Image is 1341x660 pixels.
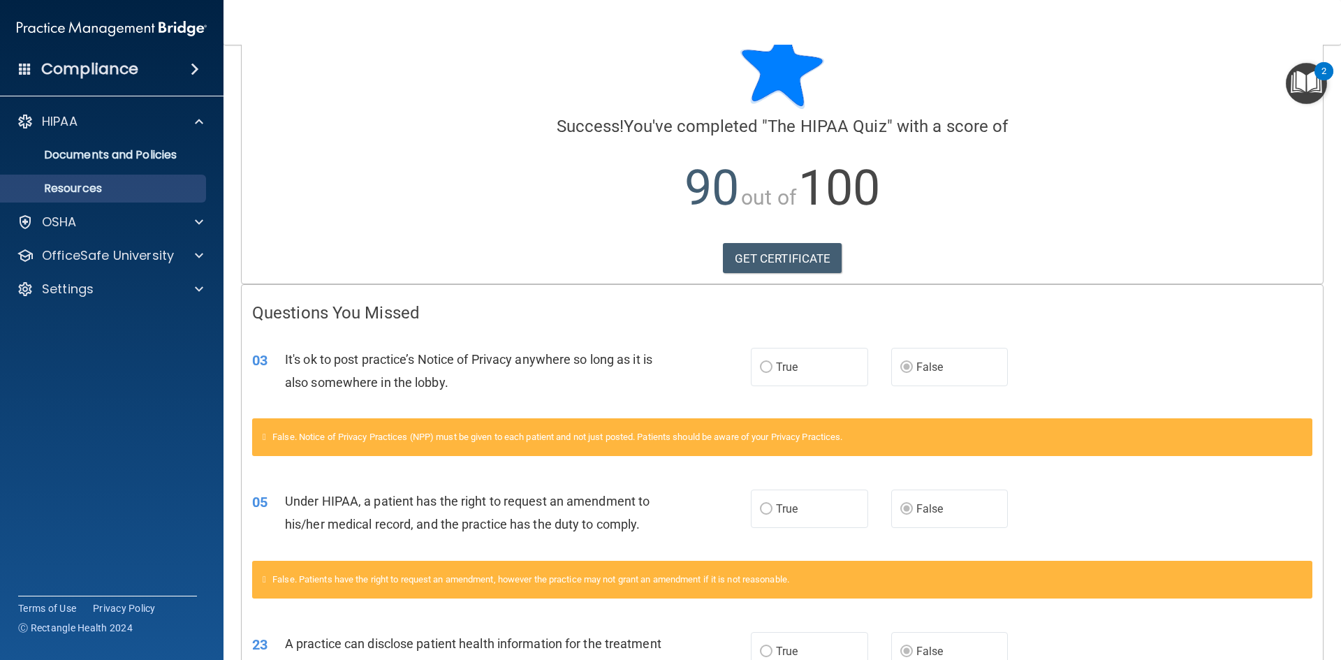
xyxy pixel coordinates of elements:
[723,243,842,274] a: GET CERTIFICATE
[18,621,133,635] span: Ⓒ Rectangle Health 2024
[17,214,203,230] a: OSHA
[252,352,268,369] span: 03
[9,182,200,196] p: Resources
[760,362,772,373] input: True
[252,304,1312,322] h4: Questions You Missed
[17,281,203,298] a: Settings
[272,432,842,442] span: False. Notice of Privacy Practices (NPP) must be given to each patient and not just posted. Patie...
[17,15,207,43] img: PMB logo
[252,636,268,653] span: 23
[252,117,1312,135] h4: You've completed " " with a score of
[42,281,94,298] p: Settings
[900,647,913,657] input: False
[17,247,203,264] a: OfficeSafe University
[916,645,944,658] span: False
[916,502,944,515] span: False
[900,362,913,373] input: False
[41,59,138,79] h4: Compliance
[9,148,200,162] p: Documents and Policies
[741,185,796,210] span: out of
[1321,71,1326,89] div: 2
[42,247,174,264] p: OfficeSafe University
[776,502,798,515] span: True
[93,601,156,615] a: Privacy Policy
[900,504,913,515] input: False
[42,214,77,230] p: OSHA
[684,159,739,217] span: 90
[798,159,880,217] span: 100
[768,117,886,136] span: The HIPAA Quiz
[740,25,824,109] img: blue-star-rounded.9d042014.png
[776,645,798,658] span: True
[776,360,798,374] span: True
[252,494,268,511] span: 05
[557,117,624,136] span: Success!
[916,360,944,374] span: False
[272,574,789,585] span: False. Patients have the right to request an amendment, however the practice may not grant an ame...
[17,113,203,130] a: HIPAA
[18,601,76,615] a: Terms of Use
[1286,63,1327,104] button: Open Resource Center, 2 new notifications
[760,504,772,515] input: True
[285,352,652,390] span: It's ok to post practice’s Notice of Privacy anywhere so long as it is also somewhere in the lobby.
[285,494,650,531] span: Under HIPAA, a patient has the right to request an amendment to his/her medical record, and the p...
[42,113,78,130] p: HIPAA
[760,647,772,657] input: True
